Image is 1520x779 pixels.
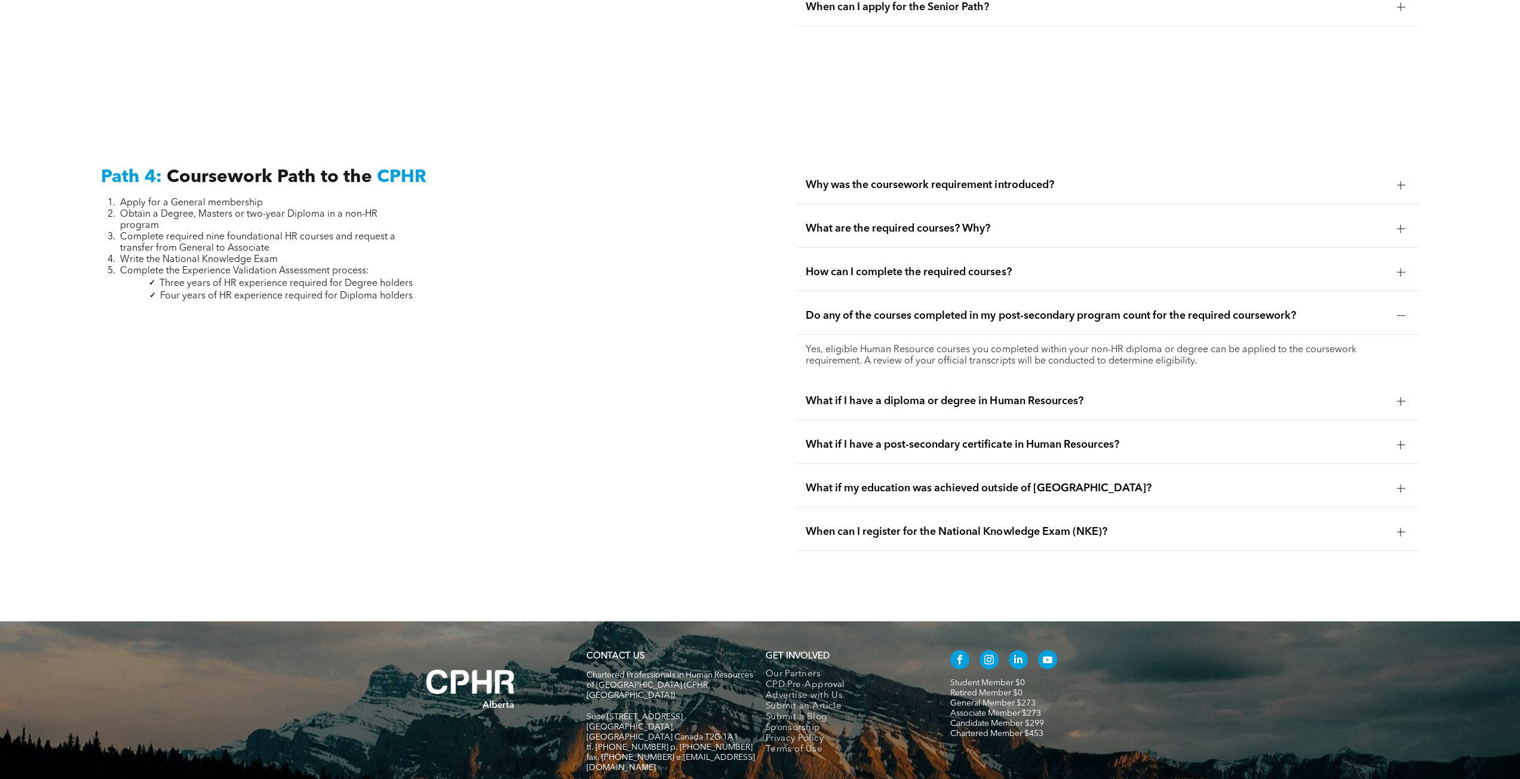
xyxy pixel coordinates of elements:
[950,699,1036,707] a: General Member $273
[586,652,644,661] a: CONTACT US
[1038,650,1057,672] a: youtube
[950,650,969,672] a: facebook
[377,168,426,186] span: CPHR
[766,680,925,691] a: CPD Pre-Approval
[159,279,413,288] span: Three years of HR experience required for Degree holders
[766,669,925,680] a: Our Partners
[120,255,278,264] span: Write the National Knowledge Exam
[806,309,1387,322] span: Do any of the courses completed in my post-secondary program count for the required coursework?
[586,671,753,700] span: Chartered Professionals in Human Resources of [GEOGRAPHIC_DATA] (CPHR [GEOGRAPHIC_DATA])
[120,198,263,208] span: Apply for a General membership
[766,723,925,734] a: Sponsorship
[586,713,683,721] span: Suite [STREET_ADDRESS]
[766,744,925,755] a: Terms of Use
[101,168,162,186] span: Path 4:
[766,701,925,712] a: Submit an Article
[586,723,738,741] span: [GEOGRAPHIC_DATA], [GEOGRAPHIC_DATA] Canada T2G 1A1
[806,482,1387,495] span: What if my education was achieved outside of [GEOGRAPHIC_DATA]?
[950,679,1025,687] a: Student Member $0
[586,753,755,772] span: fax. [PHONE_NUMBER] e:[EMAIL_ADDRESS][DOMAIN_NAME]
[402,645,539,732] img: A white background with a few lines on it
[806,525,1387,538] span: When can I register for the National Knowledge Exam (NKE)?
[160,291,413,301] span: Four years of HR experience required for Diploma holders
[766,734,925,744] a: Privacy Policy
[979,650,999,672] a: instagram
[120,232,395,253] span: Complete required nine foundational HR courses and request a transfer from General to Associate
[766,691,925,701] a: Advertise with Us
[806,222,1387,235] span: What are the required courses? Why?
[120,266,369,276] span: Complete the Experience Validation Assessment process:
[806,1,1387,14] span: When can I apply for the Senior Path?
[1009,650,1028,672] a: linkedin
[806,344,1410,367] p: Yes, eligible Human Resource courses you completed within your non-HR diploma or degree can be ap...
[167,168,372,186] span: Coursework Path to the
[806,178,1387,192] span: Why was the coursework requirement introduced?
[950,709,1041,718] a: Associate Member $273
[950,719,1044,728] a: Candidate Member $299
[950,689,1022,697] a: Retired Member $0
[766,652,830,661] span: GET INVOLVED
[120,210,377,230] span: Obtain a Degree, Masters or two-year Diploma in a non-HR program
[806,266,1387,279] span: How can I complete the required courses?
[950,729,1043,738] a: Chartered Member $453
[586,743,753,752] span: tf. [PHONE_NUMBER] p. [PHONE_NUMBER]
[806,438,1387,451] span: What if I have a post-secondary certificate in Human Resources?
[806,395,1387,408] span: What if I have a diploma or degree in Human Resources?
[766,712,925,723] a: Submit a Blog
